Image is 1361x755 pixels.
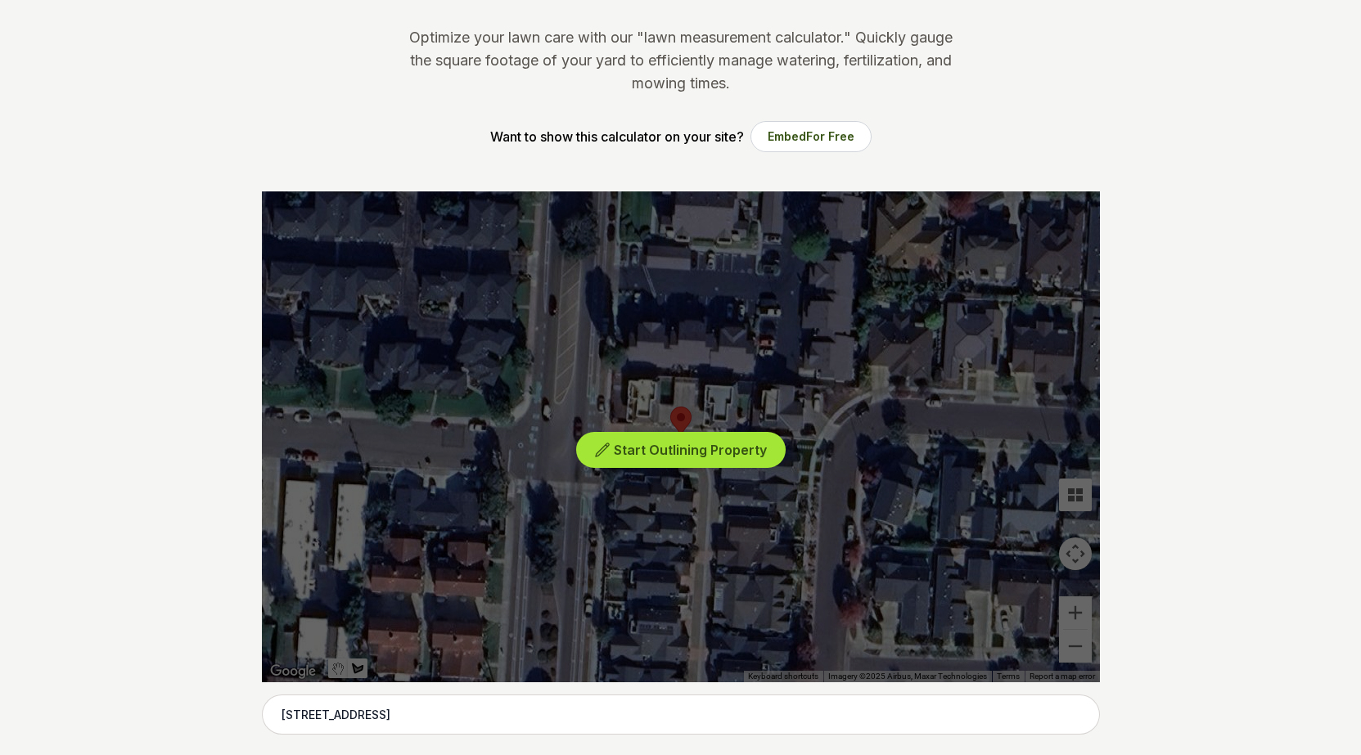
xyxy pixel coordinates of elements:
button: Start Outlining Property [576,432,786,469]
span: Start Outlining Property [614,442,767,458]
p: Want to show this calculator on your site? [490,127,744,146]
input: Enter your address to get started [262,694,1100,735]
p: Optimize your lawn care with our "lawn measurement calculator." Quickly gauge the square footage ... [406,26,956,95]
button: EmbedFor Free [750,121,872,152]
span: For Free [806,129,854,143]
